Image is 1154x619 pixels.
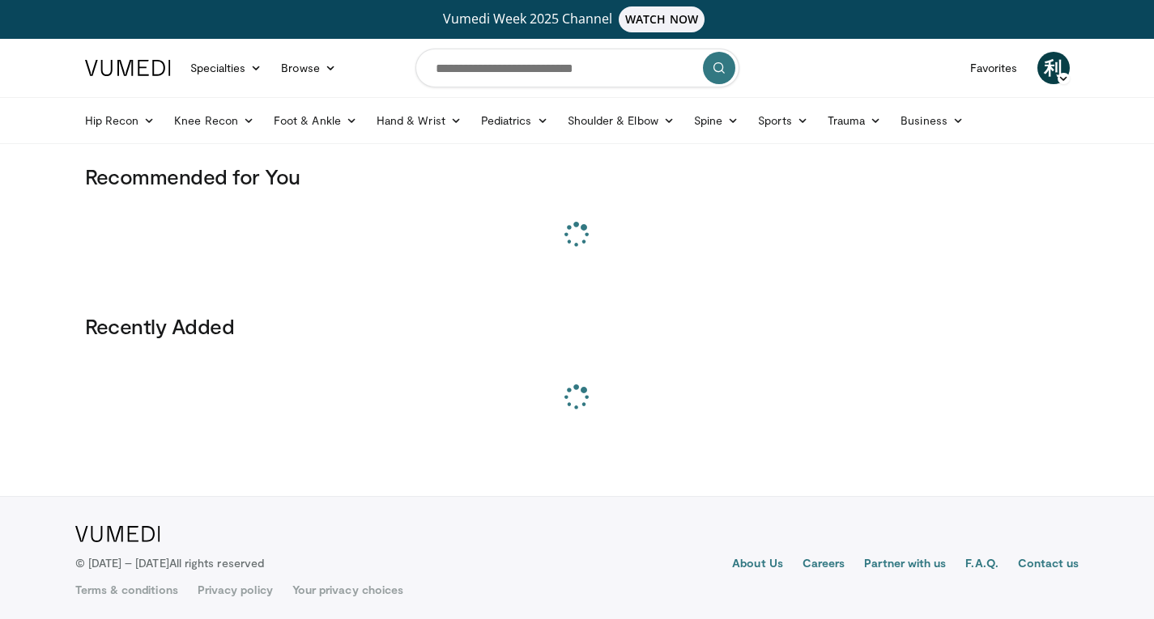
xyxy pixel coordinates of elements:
a: Careers [803,555,845,574]
a: Pediatrics [471,104,558,137]
img: VuMedi Logo [85,60,171,76]
p: © [DATE] – [DATE] [75,555,265,571]
a: Privacy policy [198,582,273,598]
a: Shoulder & Elbow [558,104,684,137]
a: Knee Recon [164,104,264,137]
a: Favorites [960,52,1028,84]
span: WATCH NOW [619,6,705,32]
a: About Us [732,555,783,574]
a: Trauma [818,104,892,137]
a: Spine [684,104,748,137]
a: Hand & Wrist [367,104,471,137]
a: Specialties [181,52,272,84]
a: Vumedi Week 2025 ChannelWATCH NOW [87,6,1067,32]
img: VuMedi Logo [75,526,160,542]
span: All rights reserved [169,556,264,570]
a: Contact us [1018,555,1079,574]
a: Foot & Ankle [264,104,367,137]
h3: Recently Added [85,313,1070,339]
a: Browse [271,52,346,84]
a: Partner with us [864,555,946,574]
input: Search topics, interventions [415,49,739,87]
a: Terms & conditions [75,582,178,598]
a: Your privacy choices [292,582,403,598]
a: Sports [748,104,818,137]
a: Hip Recon [75,104,165,137]
a: 利 [1037,52,1070,84]
h3: Recommended for You [85,163,1070,189]
a: Business [891,104,973,137]
a: F.A.Q. [965,555,998,574]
